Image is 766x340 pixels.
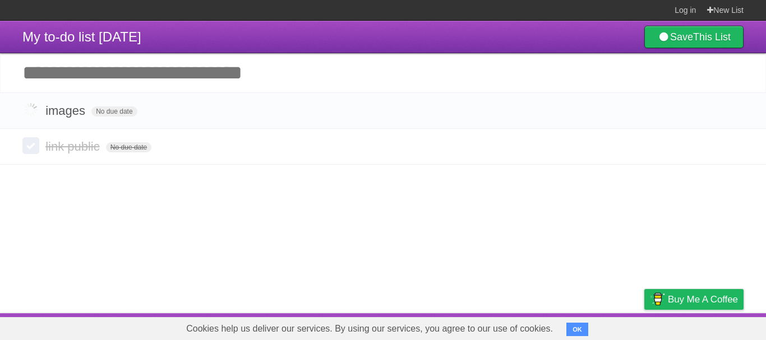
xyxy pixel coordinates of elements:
span: Cookies help us deliver our services. By using our services, you agree to our use of cookies. [175,318,564,340]
span: No due date [106,142,151,152]
span: Buy me a coffee [668,290,738,309]
label: Done [22,101,39,118]
a: Terms [592,316,616,337]
a: Buy me a coffee [644,289,744,310]
a: SaveThis List [644,26,744,48]
button: OK [566,323,588,336]
a: Privacy [630,316,659,337]
b: This List [693,31,731,43]
a: Developers [532,316,578,337]
span: images [45,104,88,118]
span: No due date [91,106,137,117]
label: Done [22,137,39,154]
a: Suggest a feature [673,316,744,337]
span: My to-do list [DATE] [22,29,141,44]
img: Buy me a coffee [650,290,665,309]
a: About [495,316,519,337]
span: link public [45,139,103,153]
